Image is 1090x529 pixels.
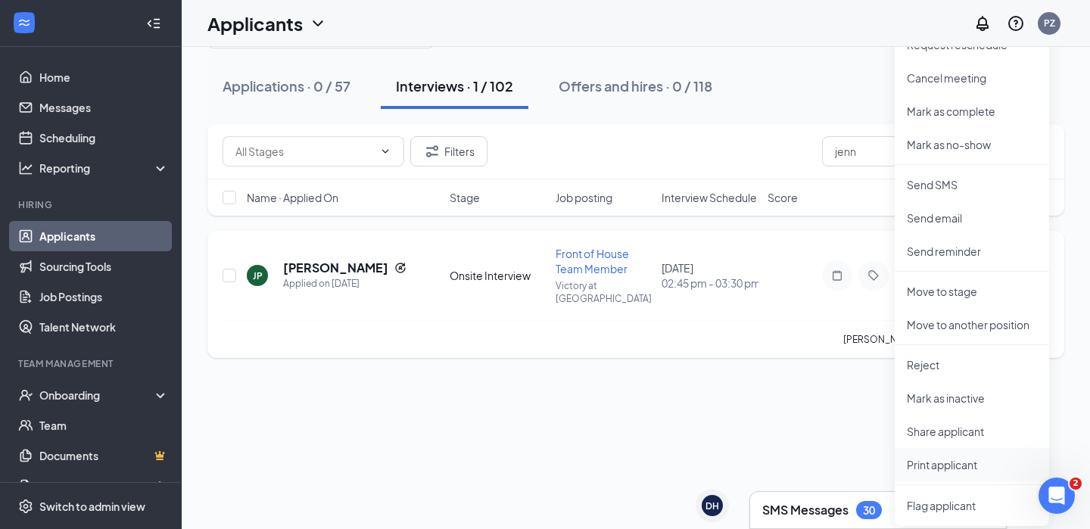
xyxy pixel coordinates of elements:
div: PZ [1044,17,1055,30]
p: Victory at [GEOGRAPHIC_DATA] [556,279,652,305]
button: Filter Filters [410,136,487,166]
a: Sourcing Tools [39,251,169,282]
h5: [PERSON_NAME] [283,260,388,276]
span: Interview Schedule [662,190,757,205]
input: All Stages [235,143,373,160]
div: Applications · 0 / 57 [223,76,350,95]
span: Score [768,190,798,205]
a: Job Postings [39,282,169,312]
span: Stage [450,190,480,205]
svg: WorkstreamLogo [17,15,32,30]
div: Onsite Interview [450,268,547,283]
svg: QuestionInfo [1007,14,1025,33]
a: Applicants [39,221,169,251]
a: SurveysCrown [39,471,169,501]
a: Home [39,62,169,92]
span: 2 [1070,478,1082,490]
svg: Analysis [18,160,33,176]
div: Reporting [39,160,170,176]
div: 30 [863,504,875,517]
svg: Filter [423,142,441,160]
svg: ChevronDown [379,145,391,157]
svg: Reapply [394,262,406,274]
a: Talent Network [39,312,169,342]
div: JP [253,269,263,282]
a: DocumentsCrown [39,440,169,471]
a: Scheduling [39,123,169,153]
svg: Notifications [973,14,992,33]
span: 02:45 pm - 03:30 pm [662,275,758,291]
div: [DATE] [662,260,758,291]
span: Name · Applied On [247,190,338,205]
span: Front of House Team Member [556,247,629,275]
div: Interviews · 1 / 102 [396,76,513,95]
svg: UserCheck [18,387,33,403]
span: Job posting [556,190,612,205]
div: Team Management [18,357,166,370]
iframe: Intercom live chat [1039,478,1075,514]
div: Hiring [18,198,166,211]
a: Team [39,410,169,440]
div: Switch to admin view [39,499,145,514]
svg: ChevronDown [309,14,327,33]
a: Messages [39,92,169,123]
svg: Tag [864,269,883,282]
p: [PERSON_NAME] has applied more than . [843,333,1049,346]
p: Move to stage [907,284,1037,299]
svg: Settings [18,499,33,514]
input: Search in interviews [822,136,1049,166]
div: Offers and hires · 0 / 118 [559,76,712,95]
h3: SMS Messages [762,502,849,518]
h1: Applicants [207,11,303,36]
div: Applied on [DATE] [283,276,406,291]
div: DH [705,499,719,512]
svg: Collapse [146,16,161,31]
div: Onboarding [39,387,156,403]
svg: Note [828,269,846,282]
